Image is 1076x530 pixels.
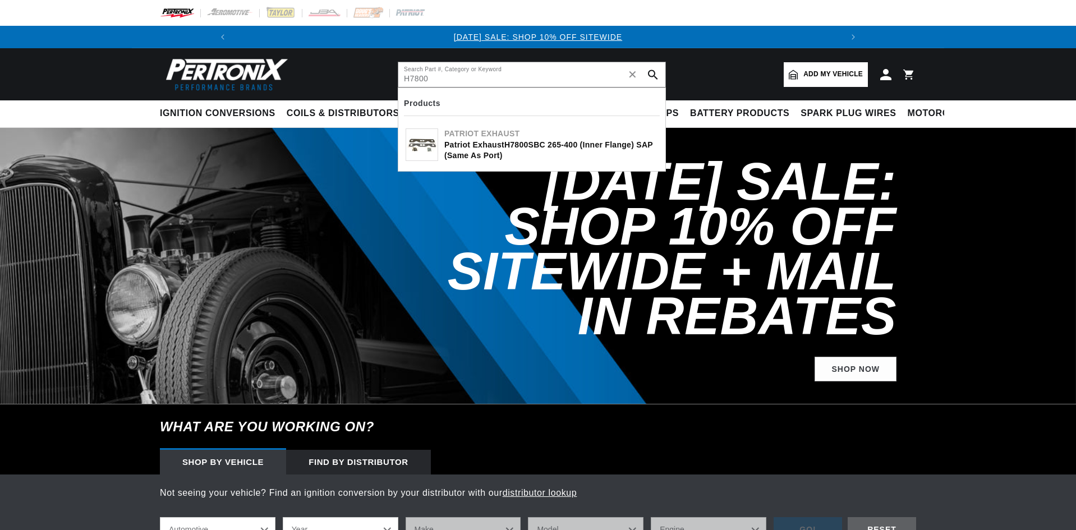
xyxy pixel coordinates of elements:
summary: Battery Products [684,100,795,127]
h6: What are you working on? [132,404,944,449]
span: Motorcycle [908,108,974,119]
b: Products [404,99,440,108]
img: Patriot Exhaust H7800 SBC 265-400 (inner flange) SAP (same as port) [406,129,438,160]
a: Shop Now [815,357,896,382]
span: Ignition Conversions [160,108,275,119]
summary: Motorcycle [902,100,980,127]
img: Pertronix [160,55,289,94]
a: Add my vehicle [784,62,868,87]
summary: Ignition Conversions [160,100,281,127]
div: 1 of 3 [234,31,843,43]
summary: Spark Plug Wires [795,100,902,127]
div: Find by Distributor [286,450,431,474]
b: H7800 [504,140,528,149]
span: Spark Plug Wires [801,108,896,119]
span: Coils & Distributors [287,108,399,119]
div: Patriot Exhaust [444,128,658,140]
a: distributor lookup [503,488,577,497]
button: Translation missing: en.sections.announcements.previous_announcement [211,26,234,48]
div: Announcement [234,31,843,43]
div: Patriot Exhaust SBC 265-400 (inner flange) SAP (same as port) [444,140,658,162]
h2: [DATE] SALE: SHOP 10% OFF SITEWIDE + MAIL IN REBATES [417,159,896,339]
p: Not seeing your vehicle? Find an ignition conversion by your distributor with our [160,486,916,500]
span: Battery Products [690,108,789,119]
span: Add my vehicle [803,69,863,80]
button: search button [641,62,665,87]
button: Translation missing: en.sections.announcements.next_announcement [842,26,865,48]
a: [DATE] SALE: SHOP 10% OFF SITEWIDE [454,33,622,42]
input: Search Part #, Category or Keyword [398,62,665,87]
summary: Coils & Distributors [281,100,405,127]
slideshow-component: Translation missing: en.sections.announcements.announcement_bar [132,26,944,48]
div: Shop by vehicle [160,450,286,474]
